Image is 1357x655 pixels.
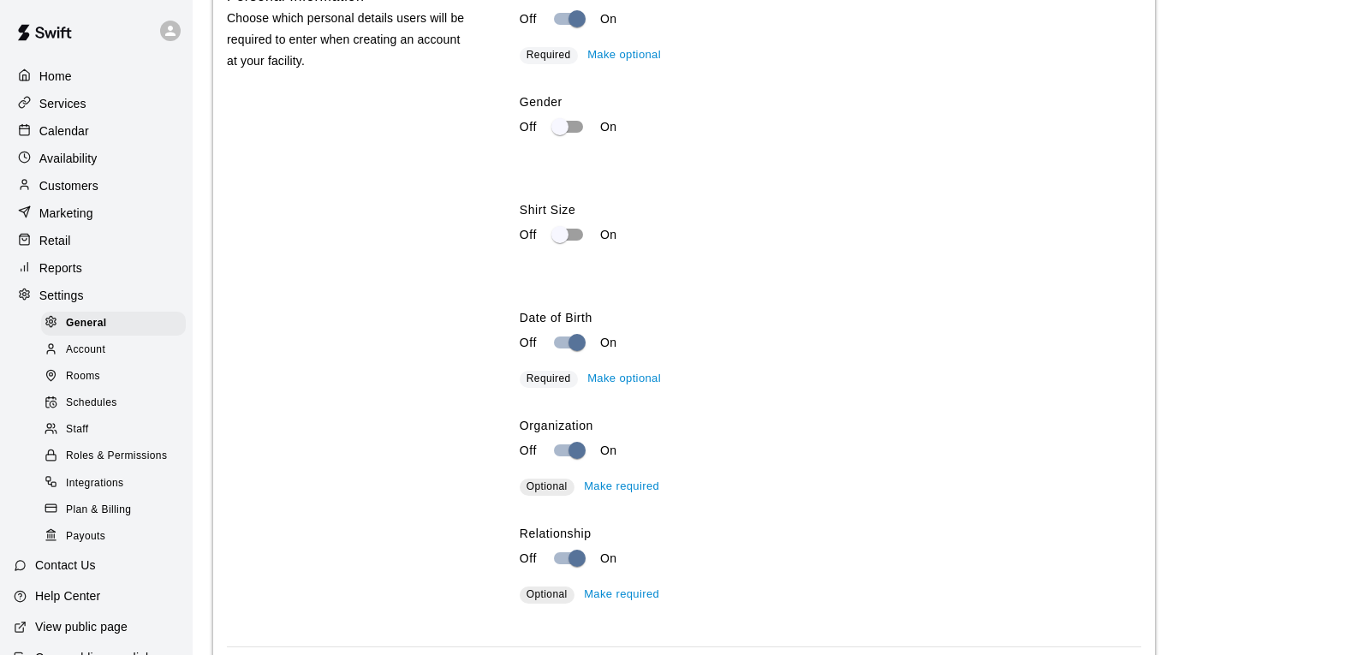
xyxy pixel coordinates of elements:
[41,444,186,468] div: Roles & Permissions
[35,557,96,574] p: Contact Us
[600,118,617,136] p: On
[41,417,193,444] a: Staff
[14,91,179,116] a: Services
[66,475,124,492] span: Integrations
[35,618,128,635] p: View public page
[66,395,117,412] span: Schedules
[520,442,537,460] p: Off
[580,581,664,608] button: Make required
[39,177,98,194] p: Customers
[520,525,1141,542] label: Relationship
[14,228,179,253] a: Retail
[41,418,186,442] div: Staff
[520,334,537,352] p: Off
[39,150,98,167] p: Availability
[14,118,179,144] a: Calendar
[41,523,193,550] a: Payouts
[14,173,179,199] a: Customers
[14,200,179,226] a: Marketing
[520,118,537,136] p: Off
[520,550,537,568] p: Off
[600,10,617,28] p: On
[520,10,537,28] p: Off
[66,315,107,332] span: General
[66,368,100,385] span: Rooms
[39,95,86,112] p: Services
[600,550,617,568] p: On
[41,472,186,496] div: Integrations
[527,480,568,492] span: Optional
[41,498,186,522] div: Plan & Billing
[39,68,72,85] p: Home
[14,283,179,308] a: Settings
[66,528,105,545] span: Payouts
[39,287,84,304] p: Settings
[41,364,193,390] a: Rooms
[39,122,89,140] p: Calendar
[600,334,617,352] p: On
[520,93,1141,110] label: Gender
[527,49,571,61] span: Required
[14,146,179,171] a: Availability
[41,444,193,470] a: Roles & Permissions
[520,417,1141,434] label: Organization
[41,310,193,336] a: General
[39,259,82,277] p: Reports
[39,205,93,222] p: Marketing
[39,232,71,249] p: Retail
[41,390,193,417] a: Schedules
[14,63,179,89] a: Home
[583,42,665,68] button: Make optional
[41,525,186,549] div: Payouts
[35,587,100,604] p: Help Center
[41,497,193,523] a: Plan & Billing
[66,502,131,519] span: Plan & Billing
[41,470,193,497] a: Integrations
[41,391,186,415] div: Schedules
[41,312,186,336] div: General
[227,8,465,73] p: Choose which personal details users will be required to enter when creating an account at your fa...
[580,473,664,500] button: Make required
[41,336,193,363] a: Account
[600,442,617,460] p: On
[527,372,571,384] span: Required
[527,588,568,600] span: Optional
[520,201,1141,218] label: Shirt Size
[66,448,167,465] span: Roles & Permissions
[600,226,617,244] p: On
[41,365,186,389] div: Rooms
[520,226,537,244] p: Off
[66,421,88,438] span: Staff
[41,338,186,362] div: Account
[14,255,179,281] a: Reports
[66,342,105,359] span: Account
[583,366,665,392] button: Make optional
[520,309,1141,326] label: Date of Birth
